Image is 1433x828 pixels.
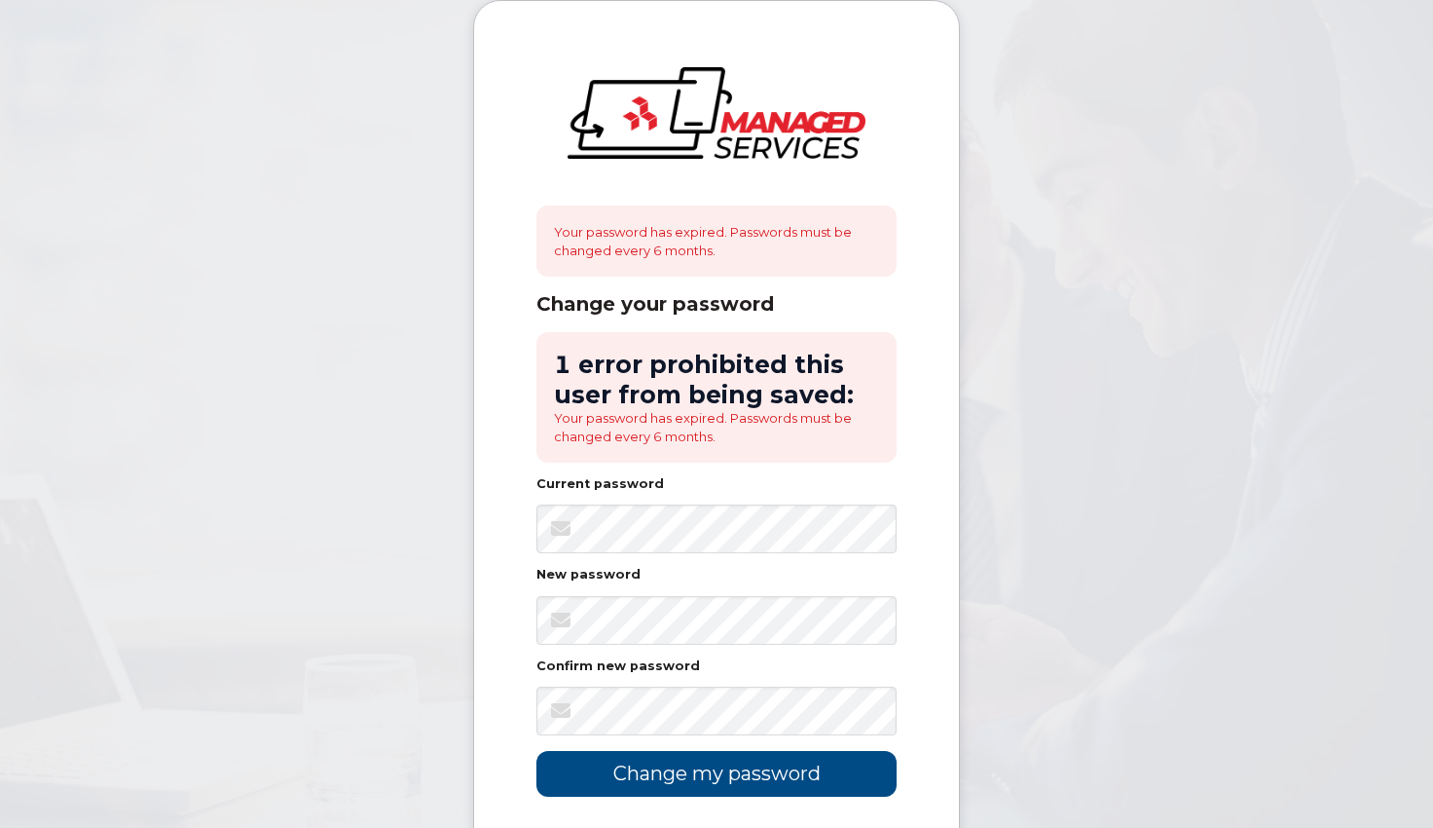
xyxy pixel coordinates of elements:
[536,660,700,673] label: Confirm new password
[536,569,641,582] label: New password
[536,478,664,491] label: Current password
[536,751,897,797] input: Change my password
[554,409,879,445] li: Your password has expired. Passwords must be changed every 6 months.
[568,67,865,159] img: logo-large.png
[554,350,879,409] h2: 1 error prohibited this user from being saved:
[536,206,897,277] div: Your password has expired. Passwords must be changed every 6 months.
[536,292,897,317] div: Change your password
